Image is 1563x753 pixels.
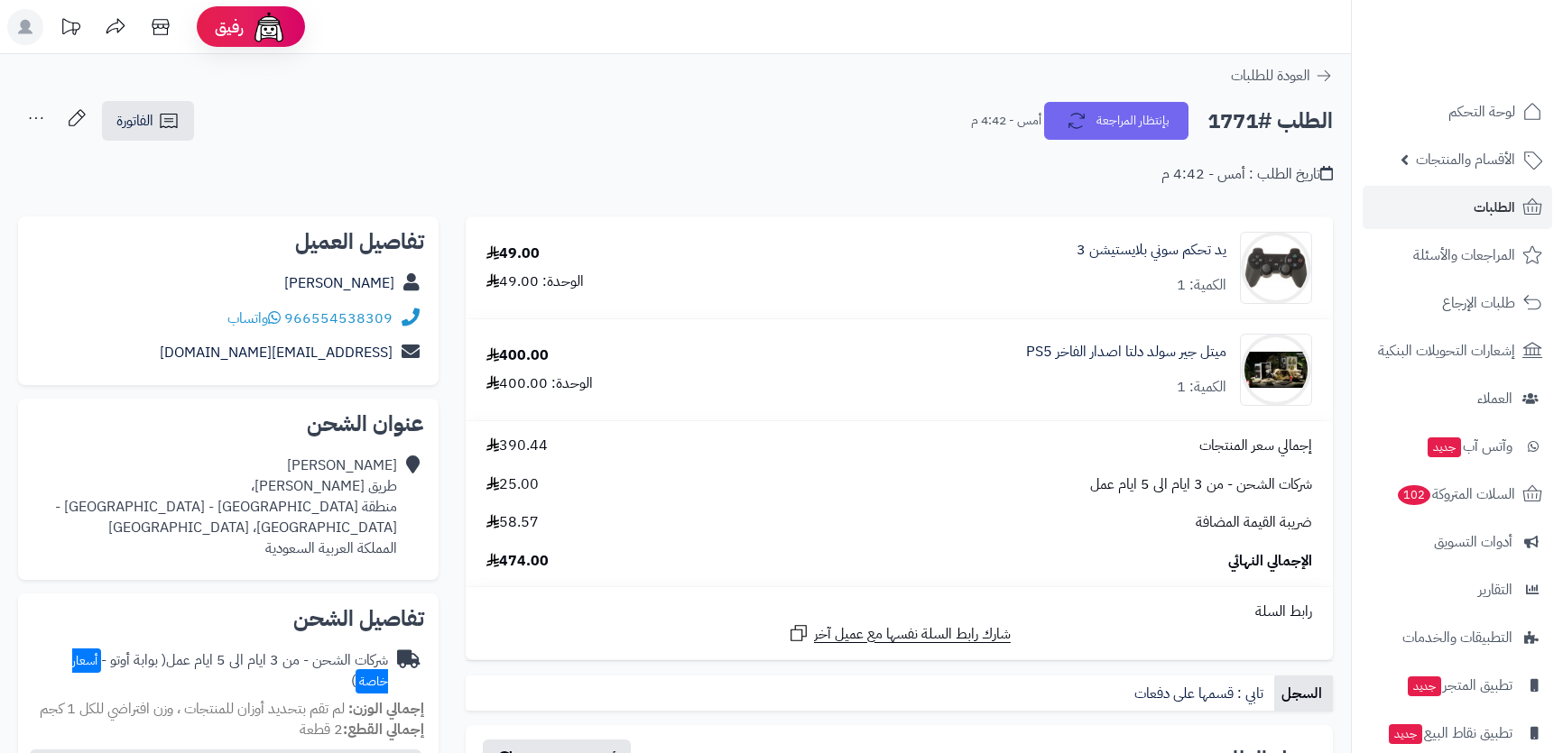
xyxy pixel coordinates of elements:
[1241,334,1311,406] img: 1756312966-gpxkkddxkaae9bx-1718099584462-90x90.jpg
[1207,103,1333,140] h2: الطلب #1771
[72,649,388,692] span: ( بوابة أوتو - )
[160,342,393,363] a: [EMAIL_ADDRESS][DOMAIN_NAME]
[1406,673,1512,698] span: تطبيق المتجر
[32,413,424,435] h2: عنوان الشحن
[1398,485,1430,505] span: 102
[486,436,548,456] span: 390.44
[1442,290,1515,316] span: طلبات الإرجاع
[1363,616,1552,659] a: التطبيقات والخدمات
[1440,51,1546,88] img: logo-2.png
[48,9,93,50] a: تحديثات المنصة
[1363,234,1552,277] a: المراجعات والأسئلة
[40,698,345,720] span: لم تقم بتحديد أوزان للمنتجات ، وزن افتراضي للكل 1 كجم
[227,308,281,329] a: واتساب
[1177,275,1226,296] div: الكمية: 1
[486,512,539,533] span: 58.57
[343,719,424,740] strong: إجمالي القطع:
[1416,147,1515,172] span: الأقسام والمنتجات
[32,455,397,558] div: [PERSON_NAME] طريق [PERSON_NAME]، منطقة [GEOGRAPHIC_DATA] - [GEOGRAPHIC_DATA] - [GEOGRAPHIC_DATA]...
[1363,281,1552,325] a: طلبات الإرجاع
[486,551,549,572] span: 474.00
[1196,512,1312,533] span: ضريبة القيمة المضافة
[1231,65,1333,87] a: العودة للطلبات
[1363,473,1552,516] a: السلات المتروكة102
[1274,675,1333,712] a: السجل
[1363,520,1552,564] a: أدوات التسويق
[1228,551,1312,572] span: الإجمالي النهائي
[284,272,394,294] a: [PERSON_NAME]
[1426,434,1512,459] span: وآتس آب
[215,16,244,38] span: رفيق
[1363,377,1552,420] a: العملاء
[32,608,424,629] h2: تفاصيل الشحن
[1363,329,1552,372] a: إشعارات التحويلات البنكية
[1231,65,1310,87] span: العودة للطلبات
[32,231,424,253] h2: تفاصيل العميل
[1127,675,1274,712] a: تابي : قسمها على دفعات
[473,601,1326,622] div: رابط السلة
[1199,436,1312,456] span: إجمالي سعر المنتجات
[1090,474,1312,495] span: شركات الشحن - من 3 ايام الى 5 ايام عمل
[251,9,287,45] img: ai-face.png
[1448,99,1515,124] span: لوحة التحكم
[1363,186,1552,229] a: الطلبات
[1044,102,1188,140] button: بإنتظار المراجعة
[814,624,1011,645] span: شارك رابط السلة نفسها مع عميل آخر
[1378,338,1515,363] span: إشعارات التحويلات البنكية
[348,698,424,720] strong: إجمالي الوزن:
[1396,482,1515,507] span: السلات المتروكة
[72,648,388,693] span: أسعار خاصة
[284,308,393,329] a: 966554538309
[1026,342,1226,363] a: ميتل جير سولد دلتا اصدار الفاخر PS5
[116,110,153,132] span: الفاتورة
[1389,724,1422,744] span: جديد
[1474,195,1515,220] span: الطلبات
[1177,377,1226,398] div: الكمية: 1
[1478,577,1512,602] span: التقارير
[1363,568,1552,611] a: التقارير
[1428,437,1461,457] span: جديد
[102,101,194,141] a: الفاتورة
[300,719,424,740] small: 2 قطعة
[486,243,540,264] div: 49.00
[1363,90,1552,133] a: لوحة التحكم
[1363,664,1552,707] a: تطبيق المتجرجديد
[1363,425,1552,468] a: وآتس آبجديد
[486,373,593,394] div: الوحدة: 400.00
[1402,625,1512,650] span: التطبيقات والخدمات
[1161,164,1333,185] div: تاريخ الطلب : أمس - 4:42 م
[1434,529,1512,555] span: أدوات التسويق
[971,112,1041,130] small: أمس - 4:42 م
[1077,240,1226,261] a: يد تحكم سوني بلايستيشن 3
[1413,243,1515,268] span: المراجعات والأسئلة
[1408,676,1441,696] span: جديد
[486,345,549,366] div: 400.00
[1241,232,1311,304] img: 1675774808-61cmL5dsp9L._AC_SL1499_-90x90.jpg
[1387,721,1512,746] span: تطبيق نقاط البيع
[788,622,1011,645] a: شارك رابط السلة نفسها مع عميل آخر
[1477,386,1512,411] span: العملاء
[32,650,388,692] div: شركات الشحن - من 3 ايام الى 5 ايام عمل
[486,474,539,495] span: 25.00
[486,271,584,292] div: الوحدة: 49.00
